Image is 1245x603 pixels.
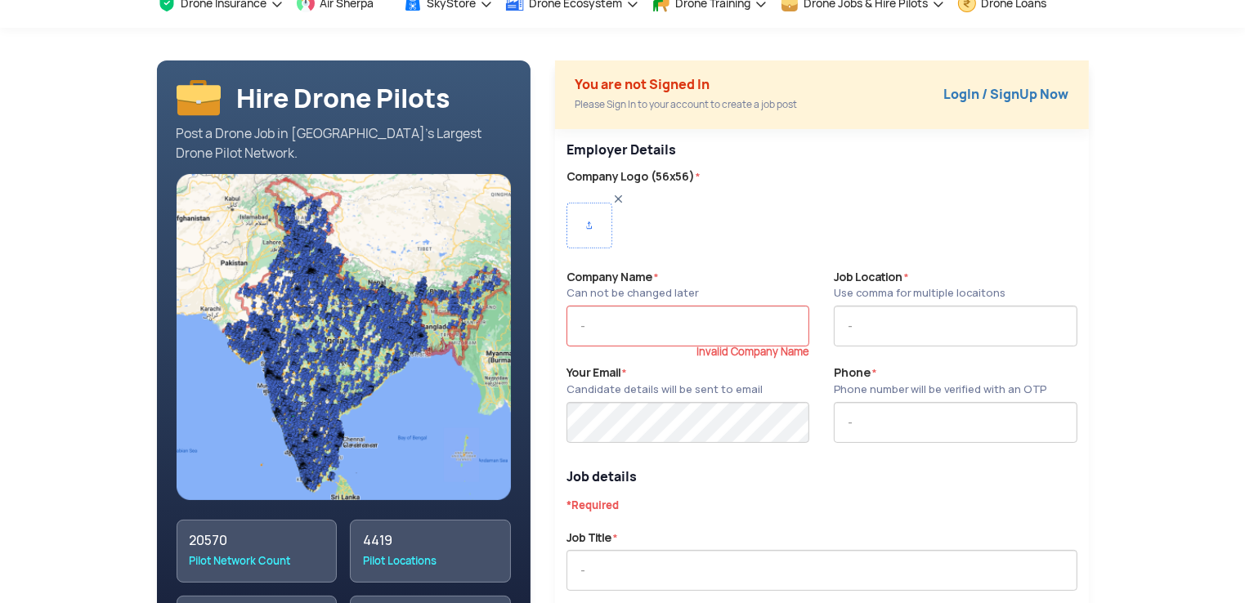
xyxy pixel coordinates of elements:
input: - [567,550,1077,591]
label: Your Email [567,364,763,398]
label: Company Logo (56x56) [567,168,1077,185]
p: Job details [567,467,1077,487]
div: Use comma for multiple locaitons [834,285,1005,301]
div: 4419 [363,533,498,549]
div: Candidate details will be sent to email [567,382,763,398]
div: Post a Drone Job in [GEOGRAPHIC_DATA]’s Largest Drone Pilot Network. [177,124,512,163]
input: - [834,402,1077,443]
div: 20570 [190,533,325,549]
div: Pilot Network Count [190,553,325,569]
div: Pilot Locations [363,553,498,569]
p: Employer Details [567,141,1077,160]
label: Job Title [567,529,617,547]
label: Company Name [567,269,698,302]
div: Can not be changed later [567,285,698,301]
span: *Required [567,498,619,512]
label: Job Location [834,269,1005,302]
div: Please Sign In to your account to create a job post [575,95,797,114]
h1: Hire Drone Pilots [237,83,451,114]
a: LogIn / SignUp Now [944,86,1069,103]
input: - [567,306,809,346]
div: Phone number will be verified with an OTP [834,382,1046,398]
label: Phone [834,364,1046,398]
input: - [834,306,1077,346]
div: You are not Signed In [575,75,797,95]
p: Invalid Company Name [567,346,809,358]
